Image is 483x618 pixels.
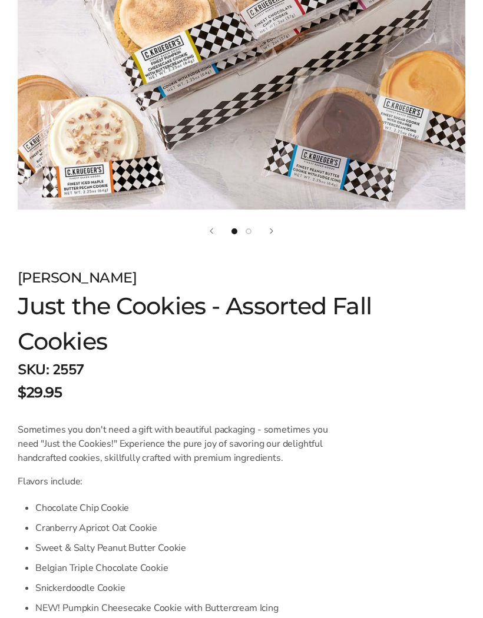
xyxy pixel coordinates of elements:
[18,288,393,359] h1: Just the Cookies - Assorted Fall Cookies
[35,578,340,598] li: Snickerdoodle Cookie
[35,598,340,618] li: NEW! Pumpkin Cheesecake Cookie with Buttercream Icing
[35,538,340,558] li: Sweet & Salty Peanut Butter Cookie
[9,573,122,609] iframe: Sign Up via Text for Offers
[210,228,213,234] button: Previous
[35,558,340,578] li: Belgian Triple Chocolate Cookie
[35,498,340,518] li: Chocolate Chip Cookie
[18,474,340,489] p: Flavors include:
[52,360,84,379] span: 2557
[18,360,49,379] strong: SKU:
[18,267,393,288] div: [PERSON_NAME]
[246,228,252,234] button: Show image 2
[35,518,340,538] li: Cranberry Apricot Oat Cookie
[231,228,237,234] button: Show image 1
[18,382,62,403] span: $29.95
[18,423,340,465] p: Sometimes you don't need a gift with beautiful packaging - sometimes you need "Just the Cookies!"...
[270,228,273,234] button: Next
